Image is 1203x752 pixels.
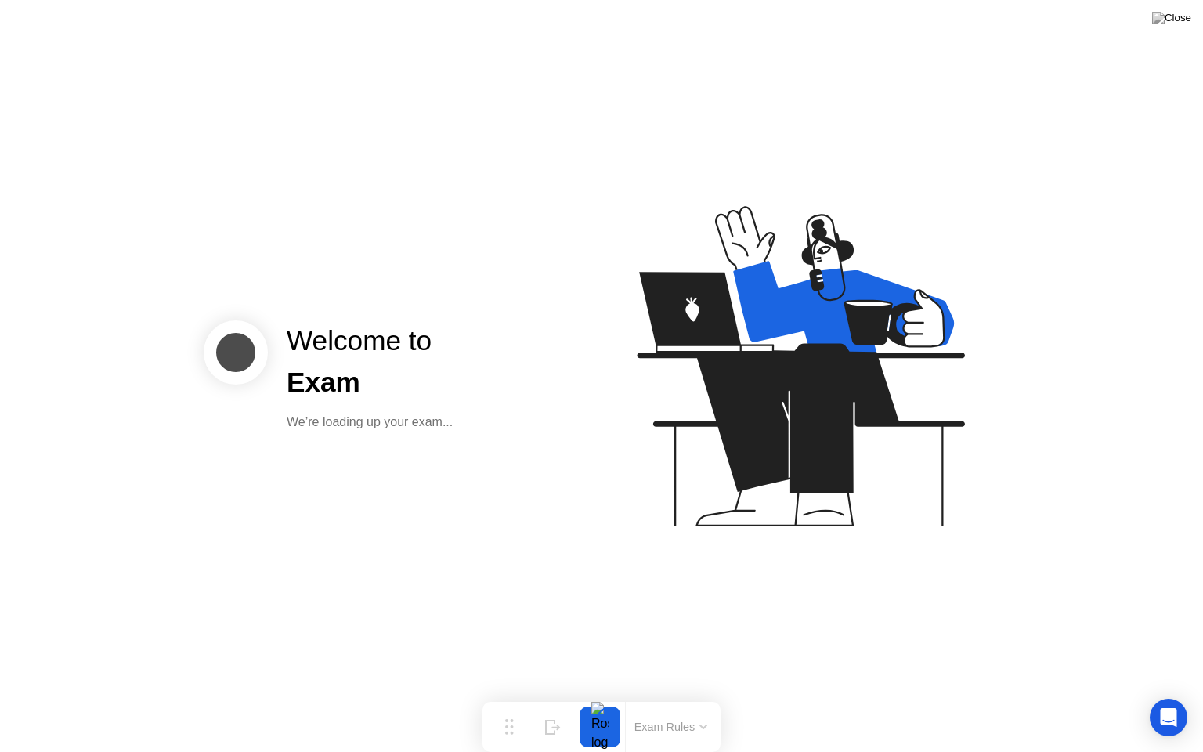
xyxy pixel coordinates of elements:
div: Open Intercom Messenger [1150,699,1187,736]
div: Welcome to [287,320,453,362]
img: Close [1152,12,1191,24]
button: Exam Rules [630,720,713,734]
div: Exam [287,362,453,403]
div: We’re loading up your exam... [287,413,453,432]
